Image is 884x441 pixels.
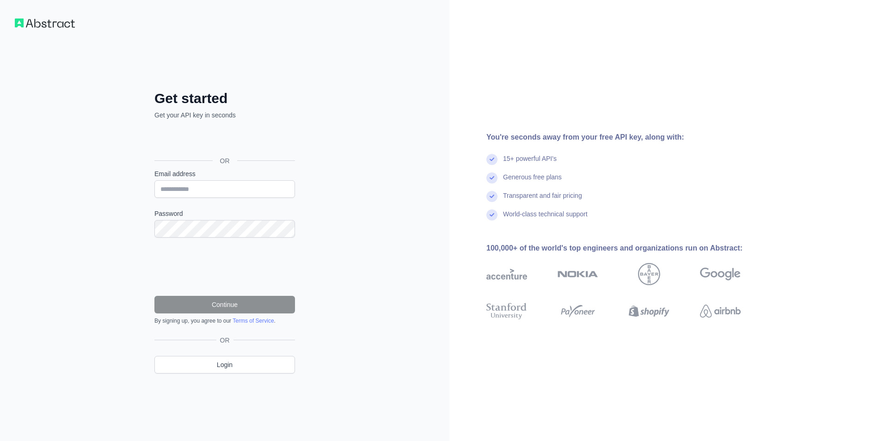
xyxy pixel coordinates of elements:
[503,209,588,228] div: World-class technical support
[486,301,527,321] img: stanford university
[486,209,497,220] img: check mark
[486,243,770,254] div: 100,000+ of the world's top engineers and organizations run on Abstract:
[486,154,497,165] img: check mark
[15,18,75,28] img: Workflow
[216,336,233,345] span: OR
[486,263,527,285] img: accenture
[629,301,669,321] img: shopify
[558,301,598,321] img: payoneer
[154,90,295,107] h2: Get started
[503,154,557,172] div: 15+ powerful API's
[154,296,295,313] button: Continue
[503,191,582,209] div: Transparent and fair pricing
[486,172,497,184] img: check mark
[700,301,741,321] img: airbnb
[154,209,295,218] label: Password
[154,169,295,178] label: Email address
[154,110,295,120] p: Get your API key in seconds
[150,130,298,150] iframe: Bouton "Se connecter avec Google"
[558,263,598,285] img: nokia
[154,249,295,285] iframe: reCAPTCHA
[486,191,497,202] img: check mark
[486,132,770,143] div: You're seconds away from your free API key, along with:
[503,172,562,191] div: Generous free plans
[154,356,295,374] a: Login
[213,156,237,165] span: OR
[233,318,274,324] a: Terms of Service
[638,263,660,285] img: bayer
[700,263,741,285] img: google
[154,317,295,325] div: By signing up, you agree to our .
